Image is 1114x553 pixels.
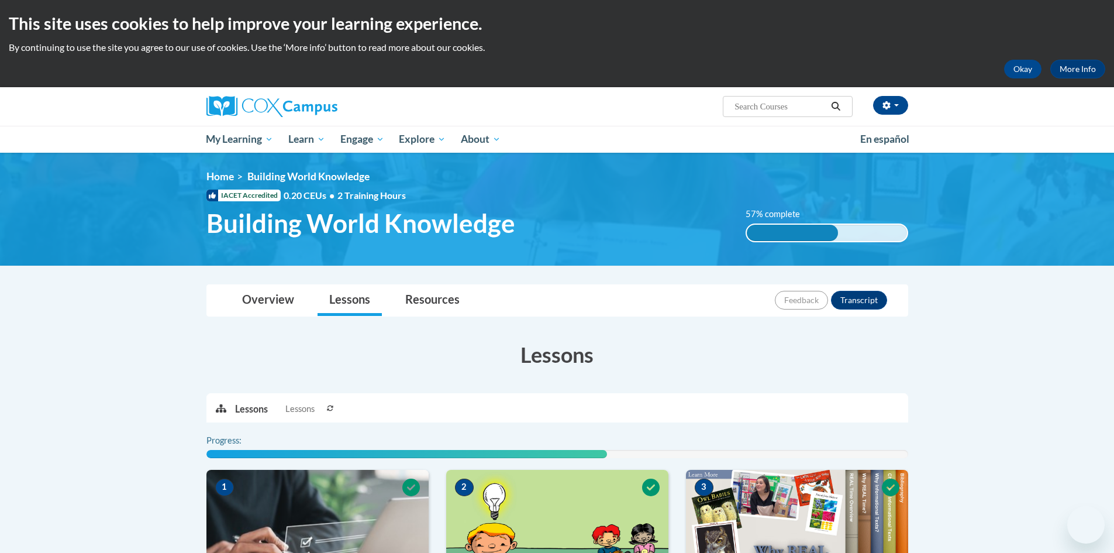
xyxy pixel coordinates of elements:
a: Lessons [318,285,382,316]
div: Main menu [189,126,926,153]
h2: This site uses cookies to help improve your learning experience. [9,12,1105,35]
span: About [461,132,501,146]
iframe: Button to launch messaging window [1067,506,1105,544]
a: More Info [1050,60,1105,78]
p: Lessons [235,403,268,415]
span: Building World Knowledge [206,208,515,239]
span: 2 [455,479,474,496]
a: Overview [230,285,306,316]
span: 0.20 CEUs [284,189,337,202]
span: My Learning [206,132,273,146]
span: Engage [340,132,384,146]
a: My Learning [199,126,281,153]
a: Cox Campus [206,96,429,117]
a: Home [206,170,234,183]
a: Engage [333,126,392,153]
button: Transcript [831,291,887,310]
span: Building World Knowledge [247,170,370,183]
label: Progress: [206,434,274,447]
input: Search Courses [733,99,827,114]
p: By continuing to use the site you agree to our use of cookies. Use the ‘More info’ button to read... [9,41,1105,54]
button: Okay [1004,60,1041,78]
h3: Lessons [206,340,908,369]
span: IACET Accredited [206,190,281,201]
a: Learn [281,126,333,153]
a: Explore [391,126,453,153]
label: 57% complete [746,208,813,221]
span: Explore [399,132,446,146]
span: Learn [288,132,325,146]
div: 57% complete [747,225,838,241]
span: 1 [215,479,234,496]
a: About [453,126,508,153]
span: 2 Training Hours [337,190,406,201]
button: Feedback [775,291,828,310]
span: Lessons [285,403,315,415]
span: En español [860,133,909,145]
img: Cox Campus [206,96,337,117]
span: 3 [695,479,713,496]
button: Account Settings [873,96,908,115]
button: Search [827,99,844,114]
a: Resources [394,285,471,316]
a: En español [853,127,917,152]
span: • [329,190,334,201]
